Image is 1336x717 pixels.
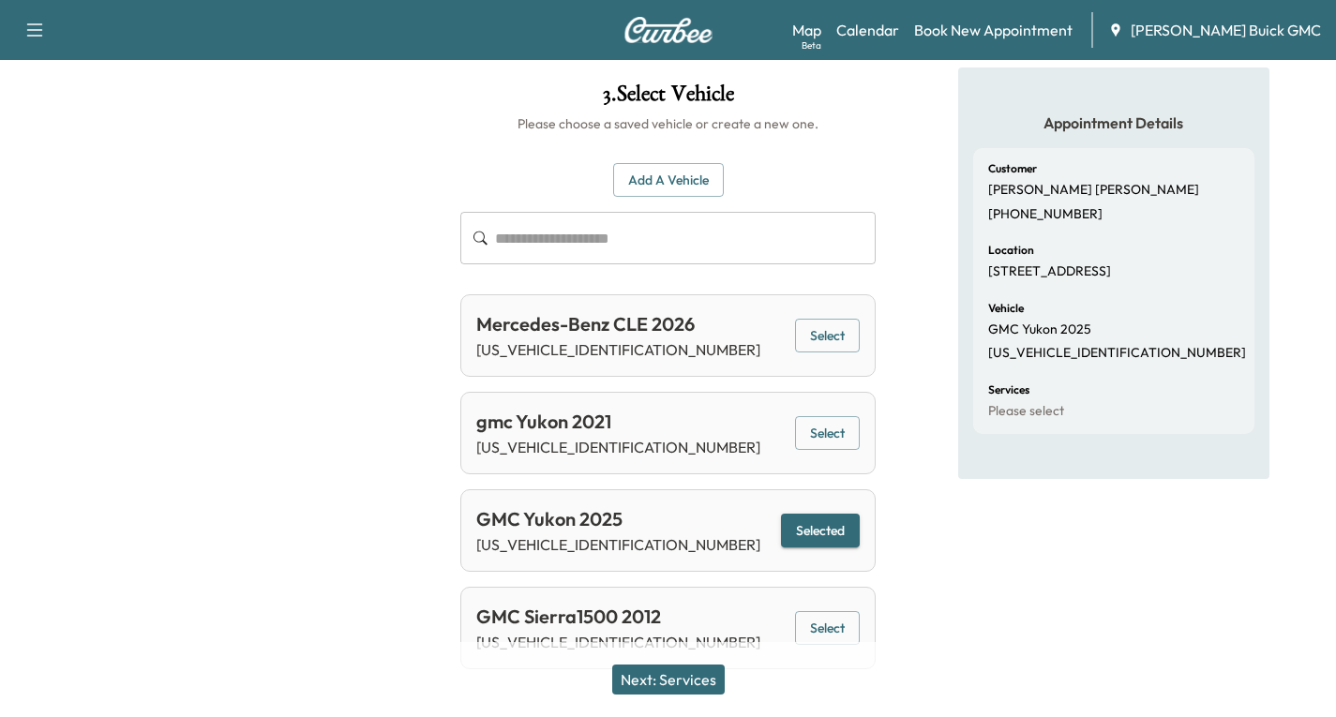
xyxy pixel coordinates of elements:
p: [STREET_ADDRESS] [988,263,1111,280]
button: Select [795,319,860,353]
p: [US_VEHICLE_IDENTIFICATION_NUMBER] [476,631,760,653]
button: Add a Vehicle [613,163,724,198]
div: Beta [802,38,821,52]
p: Please select [988,403,1064,420]
p: GMC Yukon 2025 [988,321,1091,338]
img: Curbee Logo [623,17,713,43]
h6: Vehicle [988,303,1024,314]
button: Next: Services [612,665,725,695]
button: Select [795,611,860,646]
p: [US_VEHICLE_IDENTIFICATION_NUMBER] [476,436,760,458]
h6: Customer [988,163,1037,174]
a: Book New Appointment [914,19,1073,41]
div: GMC Yukon 2025 [476,505,760,533]
div: gmc Yukon 2021 [476,408,760,436]
button: Select [795,416,860,451]
h6: Location [988,245,1034,256]
a: MapBeta [792,19,821,41]
button: Selected [781,514,860,548]
span: [PERSON_NAME] Buick GMC [1131,19,1321,41]
h6: Please choose a saved vehicle or create a new one. [460,114,876,133]
p: [PHONE_NUMBER] [988,206,1103,223]
h1: 3 . Select Vehicle [460,82,876,114]
p: [US_VEHICLE_IDENTIFICATION_NUMBER] [476,338,760,361]
a: Calendar [836,19,899,41]
p: [PERSON_NAME] [PERSON_NAME] [988,182,1199,199]
div: Mercedes-Benz CLE 2026 [476,310,760,338]
h6: Services [988,384,1029,396]
p: [US_VEHICLE_IDENTIFICATION_NUMBER] [988,345,1246,362]
p: [US_VEHICLE_IDENTIFICATION_NUMBER] [476,533,760,556]
h5: Appointment Details [973,112,1254,133]
div: GMC Sierra1500 2012 [476,603,760,631]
